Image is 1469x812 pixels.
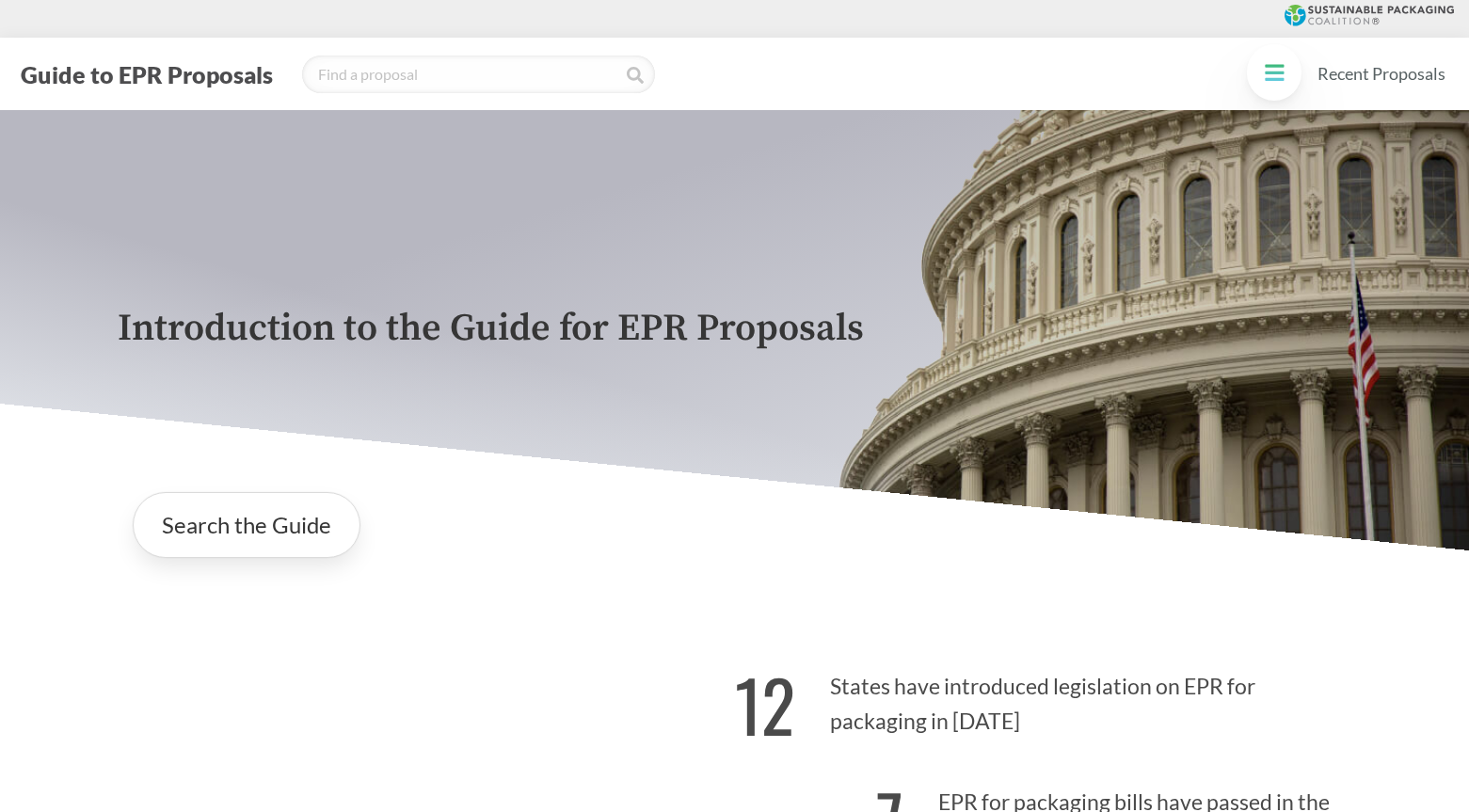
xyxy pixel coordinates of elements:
strong: 12 [735,652,795,756]
a: Recent Proposals [1309,53,1454,95]
p: States have introduced legislation on EPR for packaging in [DATE] [735,641,1352,756]
input: Find a proposal [302,56,655,93]
p: Introduction to the Guide for EPR Proposals [118,308,1352,350]
a: Search the Guide [133,492,360,558]
button: Guide to EPR Proposals [15,59,279,89]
